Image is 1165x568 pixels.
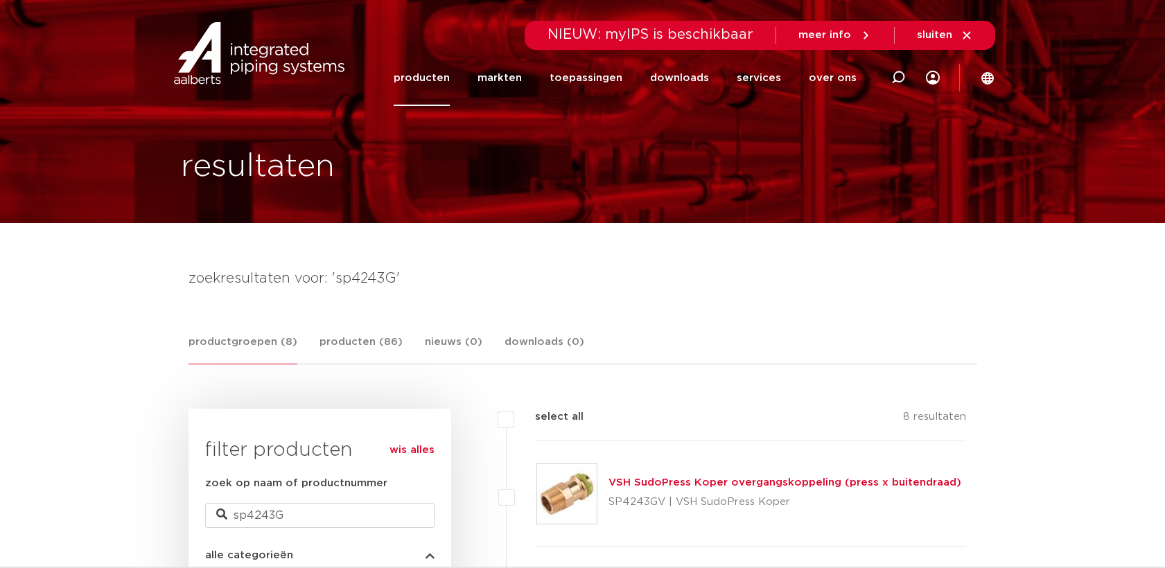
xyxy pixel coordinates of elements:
[205,503,435,528] input: zoeken
[809,50,857,106] a: over ons
[537,464,597,524] img: Thumbnail for VSH SudoPress Koper overgangskoppeling (press x buitendraad)
[926,50,940,106] div: my IPS
[798,30,851,40] span: meer info
[478,50,522,106] a: markten
[798,29,872,42] a: meer info
[319,334,403,364] a: producten (86)
[737,50,781,106] a: services
[389,442,435,459] a: wis alles
[514,409,584,425] label: select all
[394,50,857,106] nav: Menu
[505,334,584,364] a: downloads (0)
[917,29,973,42] a: sluiten
[903,409,966,430] p: 8 resultaten
[189,334,297,364] a: productgroepen (8)
[394,50,450,106] a: producten
[608,491,961,513] p: SP4243GV | VSH SudoPress Koper
[608,477,961,488] a: VSH SudoPress Koper overgangskoppeling (press x buitendraad)
[189,267,977,290] h4: zoekresultaten voor: 'sp4243G'
[181,145,335,189] h1: resultaten
[205,550,435,560] button: alle categorieën
[205,436,435,464] h3: filter producten
[917,30,952,40] span: sluiten
[205,550,293,560] span: alle categorieën
[205,475,387,492] label: zoek op naam of productnummer
[650,50,709,106] a: downloads
[425,334,482,364] a: nieuws (0)
[548,28,753,42] span: NIEUW: myIPS is beschikbaar
[550,50,622,106] a: toepassingen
